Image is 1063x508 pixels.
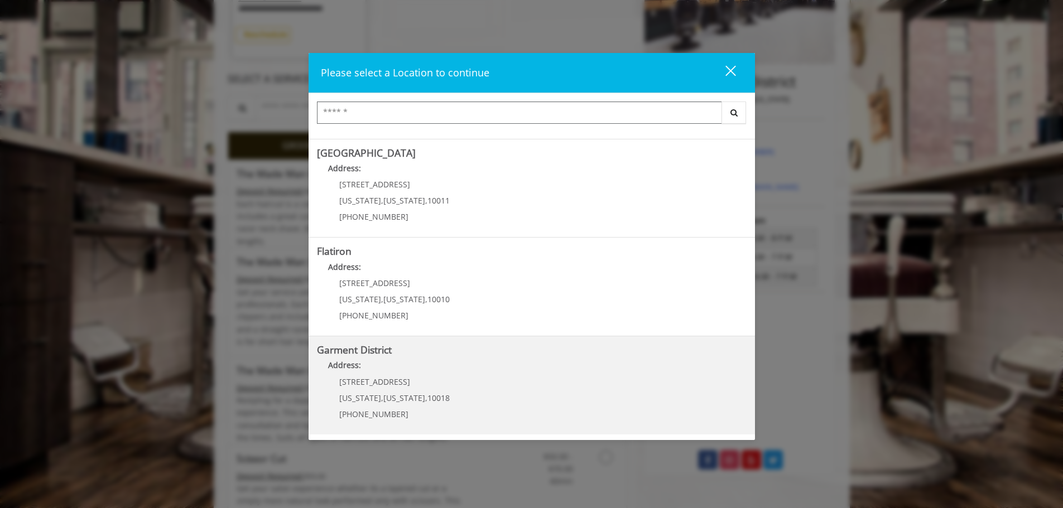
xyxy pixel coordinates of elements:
[328,163,361,173] b: Address:
[317,146,416,159] b: [GEOGRAPHIC_DATA]
[317,101,722,124] input: Search Center
[713,65,735,81] div: close dialog
[427,195,450,206] span: 10011
[381,393,383,403] span: ,
[383,195,425,206] span: [US_STATE]
[425,393,427,403] span: ,
[339,179,410,190] span: [STREET_ADDRESS]
[425,294,427,304] span: ,
[328,360,361,370] b: Address:
[427,393,450,403] span: 10018
[381,195,383,206] span: ,
[339,409,408,419] span: [PHONE_NUMBER]
[317,343,392,356] b: Garment District
[339,211,408,222] span: [PHONE_NUMBER]
[339,294,381,304] span: [US_STATE]
[321,66,489,79] span: Please select a Location to continue
[339,376,410,387] span: [STREET_ADDRESS]
[728,109,740,117] i: Search button
[383,294,425,304] span: [US_STATE]
[383,393,425,403] span: [US_STATE]
[339,195,381,206] span: [US_STATE]
[425,195,427,206] span: ,
[317,244,352,258] b: Flatiron
[339,278,410,288] span: [STREET_ADDRESS]
[427,294,450,304] span: 10010
[317,101,747,129] div: Center Select
[339,393,381,403] span: [US_STATE]
[328,262,361,272] b: Address:
[705,61,743,84] button: close dialog
[339,310,408,321] span: [PHONE_NUMBER]
[381,294,383,304] span: ,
